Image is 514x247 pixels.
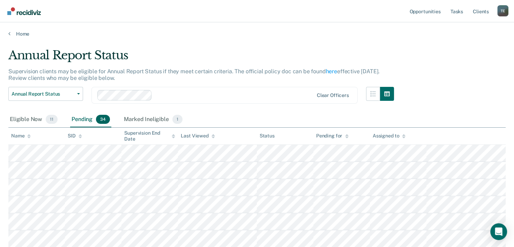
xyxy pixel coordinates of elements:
[46,115,58,124] span: 11
[8,48,394,68] div: Annual Report Status
[497,5,508,16] button: Profile dropdown button
[124,130,175,142] div: Supervision End Date
[181,133,215,139] div: Last Viewed
[7,7,41,15] img: Recidiviz
[122,112,184,127] div: Marked Ineligible1
[497,5,508,16] div: T E
[68,133,82,139] div: SID
[490,223,507,240] div: Open Intercom Messenger
[316,133,349,139] div: Pending for
[373,133,405,139] div: Assigned to
[12,91,74,97] span: Annual Report Status
[326,68,337,75] a: here
[8,87,83,101] button: Annual Report Status
[317,92,349,98] div: Clear officers
[96,115,110,124] span: 34
[260,133,275,139] div: Status
[8,31,506,37] a: Home
[8,112,59,127] div: Eligible Now11
[172,115,182,124] span: 1
[70,112,111,127] div: Pending34
[8,68,380,81] p: Supervision clients may be eligible for Annual Report Status if they meet certain criteria. The o...
[11,133,31,139] div: Name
